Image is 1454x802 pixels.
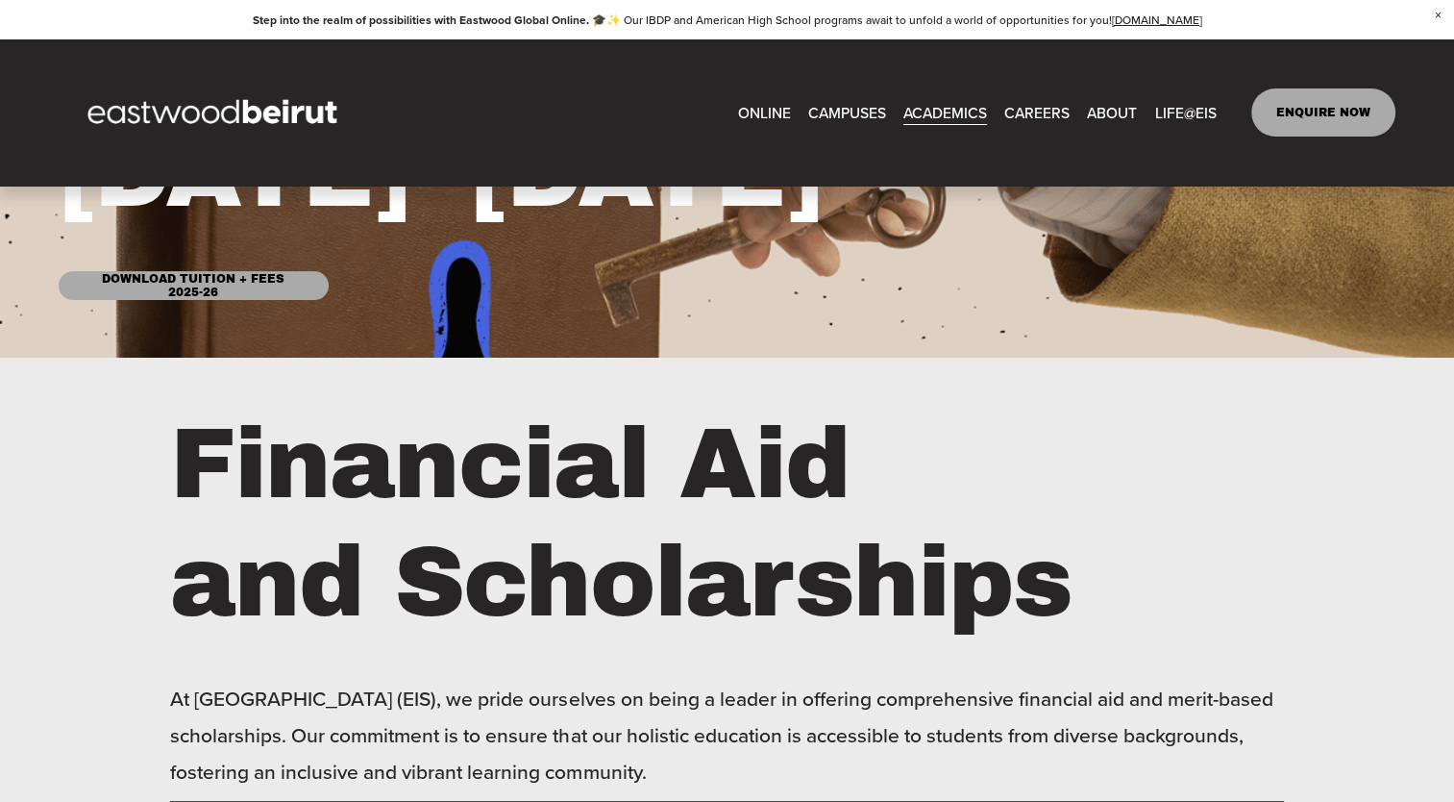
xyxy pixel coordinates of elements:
[170,681,1283,790] p: At [GEOGRAPHIC_DATA] (EIS), we pride ourselves on being a leader in offering comprehensive financ...
[1251,88,1396,137] a: ENQUIRE NOW
[903,98,987,128] a: folder dropdown
[738,98,791,128] a: ONLINE
[1154,98,1216,128] a: folder dropdown
[808,98,886,128] a: folder dropdown
[1112,12,1202,28] a: [DOMAIN_NAME]
[1087,99,1137,126] span: ABOUT
[59,271,329,300] a: Download Tuition + Fees 2025-26
[1154,99,1216,126] span: LIFE@EIS
[903,99,987,126] span: ACADEMICS
[1087,98,1137,128] a: folder dropdown
[59,64,372,163] img: EastwoodIS Global Site
[170,406,1227,643] h1: Financial Aid and Scholarships
[808,99,886,126] span: CAMPUSES
[1004,98,1070,128] a: CAREERS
